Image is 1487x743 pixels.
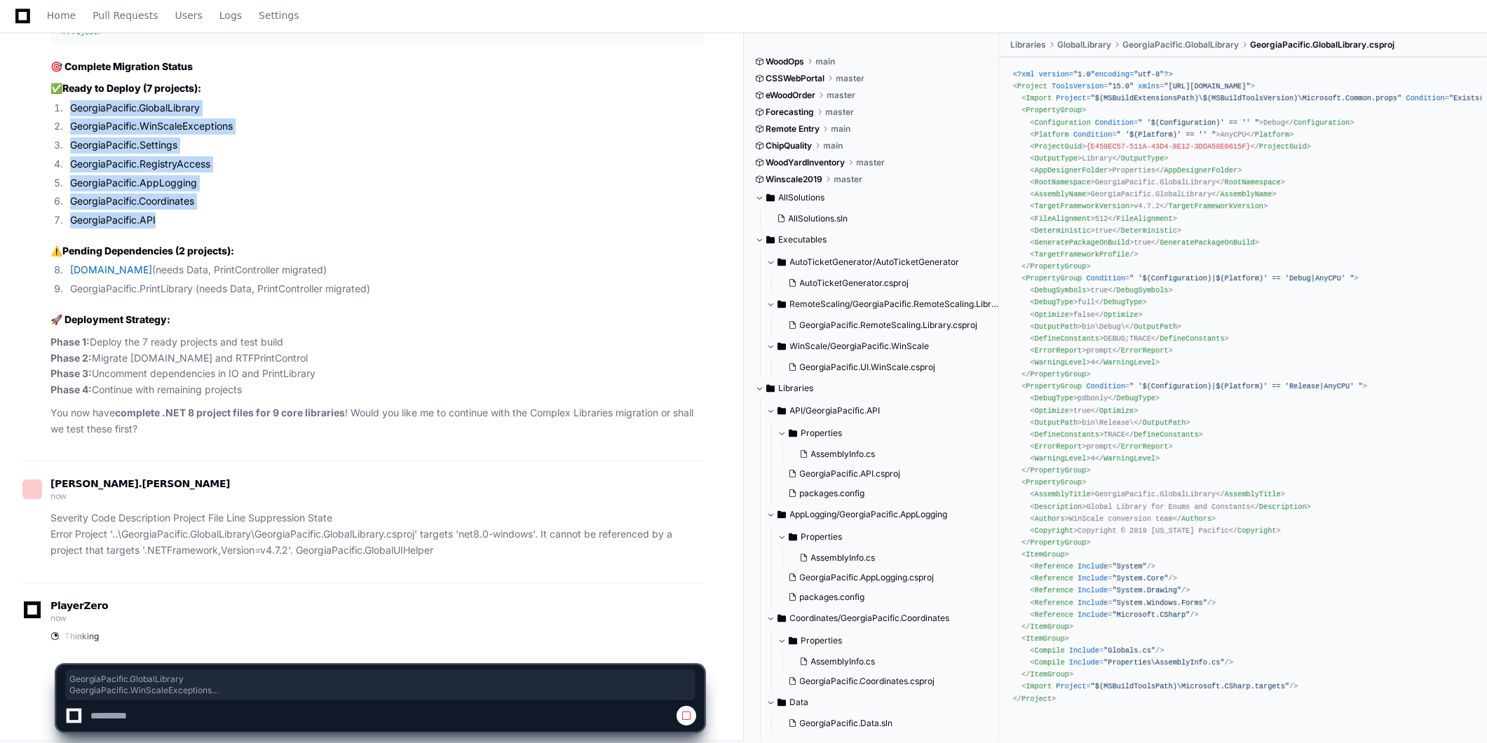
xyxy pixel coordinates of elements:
span: master [836,73,865,84]
span: " '$(Platform)' == '' " [1117,130,1216,139]
span: DebugSymbols [1034,286,1086,294]
span: Condition [1095,118,1134,127]
span: </ > [1108,286,1172,294]
span: PlayerZero [50,601,108,610]
strong: Phase 4: [50,383,92,395]
span: < > [1021,106,1086,114]
span: Condition [1073,130,1112,139]
span: AppDesignerFolder [1034,166,1108,175]
span: </ > [1112,346,1172,355]
span: < > [1030,514,1068,523]
button: Libraries [755,377,989,400]
span: < > [1030,526,1078,535]
span: < > [1030,442,1086,451]
button: AllSolutions.sln [772,209,980,229]
svg: Directory [778,402,786,419]
span: Properties [801,531,843,543]
span: DefineConstants [1134,430,1198,439]
span: [PERSON_NAME].[PERSON_NAME] [50,478,230,489]
button: Properties [778,629,1000,652]
span: </ > [1216,178,1285,186]
span: PropertyGroup [1030,370,1086,379]
span: Authors [1034,514,1064,523]
span: Libraries [1010,39,1046,50]
span: Configuration [1034,118,1090,127]
span: </ > [1112,154,1168,163]
button: AutoTicketGenerator/AutoTicketGenerator [766,251,1000,273]
span: TargetFrameworkVersion [1168,202,1263,210]
span: < = /> [1030,599,1216,607]
span: < > [1030,334,1104,343]
span: </ > [1095,358,1160,367]
p: Deploy the 7 ready projects and test build Migrate [DOMAIN_NAME] and RTFPrintControl Uncomment de... [50,334,704,398]
li: GeorgiaPacific.PrintLibrary (needs Data, PrintController migrated) [66,281,704,297]
button: AppLogging/GeorgiaPacific.AppLogging [766,503,1000,526]
span: Include [1078,611,1108,619]
span: < > [1030,238,1134,247]
span: Deterministic [1121,226,1177,235]
span: PropertyGroup [1026,382,1082,390]
span: </ > [1173,514,1216,523]
span: Reference [1034,599,1073,607]
span: WinScale/GeorgiaPacific.WinScale [790,341,930,352]
span: PropertyGroup [1030,538,1086,547]
p: Severity Code Description Project File Line Suppression State Error Project '..\GeorgiaPacific.Gl... [50,510,704,558]
span: </ > [1229,526,1281,535]
span: DebugType [1034,298,1073,306]
span: Forecasting [766,107,815,118]
span: AllSolutions.sln [789,213,848,224]
button: packages.config [783,484,991,503]
span: ItemGroup [1026,550,1064,559]
span: </ > [1021,622,1073,631]
span: ErrorReport [1121,442,1169,451]
button: Properties [778,422,1000,444]
button: Executables [755,229,989,251]
span: Logs [219,11,242,20]
span: OutputPath [1134,322,1177,331]
span: Include [1078,586,1108,594]
span: CSSWebPortal [766,73,825,84]
span: RemoteScaling/GeorgiaPacific.RemoteScaling.Library [790,299,1000,310]
span: AssemblyTitle [1225,490,1281,498]
strong: Ready to Deploy (7 projects): [62,82,201,94]
span: < > [1030,178,1094,186]
span: Platform [1034,130,1068,139]
span: ItemGroup [1030,622,1068,631]
span: AssemblyName [1220,190,1272,198]
span: ItemGroup [1026,634,1064,643]
span: WoodYardInventory [766,157,846,168]
span: Description [1259,503,1307,511]
span: Remote Entry [766,123,820,135]
span: PropertyGroup [1026,274,1082,282]
button: GeorgiaPacific.API.csproj [783,464,991,484]
button: RemoteScaling/GeorgiaPacific.RemoteScaling.Library [766,293,1000,315]
span: < > [1030,154,1082,163]
strong: Phase 3: [50,367,92,379]
svg: Directory [778,338,786,355]
button: GeorgiaPacific.RemoteScaling.Library.csproj [783,315,991,335]
span: DebugType [1034,394,1073,402]
span: < > [1030,358,1090,367]
span: master [857,157,885,168]
span: GeorgiaPacific.UI.WinScale.csproj [800,362,936,373]
span: < > [1030,142,1086,151]
span: eWoodOrder [766,90,816,101]
span: < = > [1030,130,1220,139]
span: "utf-8" [1134,70,1164,79]
span: Include [1078,599,1108,607]
span: </ > [1108,394,1160,402]
span: Libraries [779,383,814,394]
span: Users [175,11,203,20]
span: < > [1030,298,1078,306]
span: Pull Requests [93,11,158,20]
svg: Directory [766,189,775,206]
span: "$(MSBuildExtensionsPath)\$(MSBuildToolsVersion)\Microsoft.Common.props" [1091,94,1402,102]
span: Executables [779,234,827,245]
button: GeorgiaPacific.AppLogging.csproj [783,568,991,587]
span: WarningLevel [1034,358,1086,367]
span: AssemblyTitle [1034,490,1090,498]
span: GeorgiaPacific.API.csproj [800,468,901,479]
span: < > [1030,430,1104,439]
span: Reference [1034,611,1073,619]
span: OutputPath [1034,322,1078,331]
